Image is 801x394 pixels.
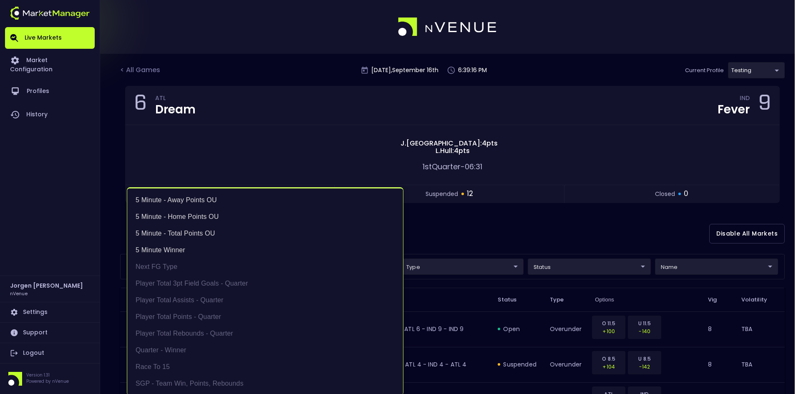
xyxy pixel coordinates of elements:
li: Race to 15 [127,359,403,375]
li: 5 Minute - Total Points OU [127,225,403,242]
li: Player Total Assists - Quarter [127,292,403,309]
li: Quarter - Winner [127,342,403,359]
li: Player Total Rebounds - Quarter [127,325,403,342]
li: SGP - Team Win, Points, Rebounds [127,375,403,392]
li: 5 Minute - Home Points OU [127,208,403,225]
li: Player Total 3pt Field Goals - Quarter [127,275,403,292]
li: 5 Minute - Away Points OU [127,192,403,208]
li: Player Total Points - Quarter [127,309,403,325]
li: 5 Minute Winner [127,242,403,258]
li: Next FG Type [127,258,403,275]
